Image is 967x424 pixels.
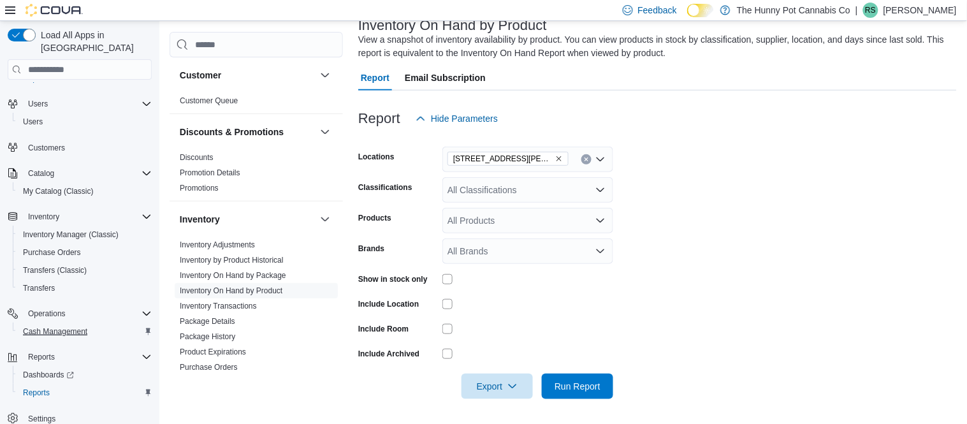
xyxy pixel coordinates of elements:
span: Package History [180,332,235,342]
a: Package Details [180,317,235,326]
button: Users [13,113,157,131]
button: Clear input [581,154,592,164]
button: Discounts & Promotions [180,126,315,138]
button: Cash Management [13,323,157,340]
a: Product Expirations [180,347,246,356]
span: Inventory On Hand by Package [180,270,286,281]
span: Cash Management [18,324,152,339]
button: Operations [3,305,157,323]
span: Operations [23,306,152,321]
button: Inventory [3,208,157,226]
button: Open list of options [595,154,606,164]
button: Operations [23,306,71,321]
span: RS [866,3,876,18]
label: Include Location [358,299,419,309]
button: Run Report [542,374,613,399]
span: 659 Upper James St [447,152,569,166]
a: Inventory On Hand by Product [180,286,282,295]
label: Classifications [358,182,412,193]
button: Inventory [180,213,315,226]
div: Discounts & Promotions [170,150,343,201]
span: Inventory [23,209,152,224]
p: [PERSON_NAME] [883,3,957,18]
span: [STREET_ADDRESS][PERSON_NAME] [453,152,553,165]
span: Inventory by Product Historical [180,255,284,265]
span: Reports [18,385,152,400]
span: Inventory Transactions [180,301,257,311]
a: Inventory by Product Historical [180,256,284,265]
button: Hide Parameters [411,106,503,131]
div: Inventory [170,237,343,411]
a: Promotions [180,184,219,193]
button: Inventory [23,209,64,224]
span: Promotion Details [180,168,240,178]
div: Richard Summerscales [863,3,878,18]
button: Customers [3,138,157,157]
button: Export [462,374,533,399]
a: Transfers (Classic) [18,263,92,278]
p: | [855,3,858,18]
span: Hide Parameters [431,112,498,125]
button: Catalog [23,166,59,181]
span: Dashboards [18,367,152,383]
button: Inventory [317,212,333,227]
button: Remove 659 Upper James St from selection in this group [555,155,563,163]
h3: Discounts & Promotions [180,126,284,138]
button: Customer [180,69,315,82]
a: Dashboards [13,366,157,384]
a: Inventory Adjustments [180,240,255,249]
label: Brands [358,244,384,254]
span: Reports [28,352,55,362]
h3: Inventory [180,213,220,226]
a: Inventory Manager (Classic) [18,227,124,242]
h3: Customer [180,69,221,82]
span: Inventory [28,212,59,222]
button: Discounts & Promotions [317,124,333,140]
span: Dashboards [23,370,74,380]
span: My Catalog (Classic) [18,184,152,199]
span: Run Report [555,380,600,393]
span: Inventory On Hand by Product [180,286,282,296]
button: Purchase Orders [13,244,157,261]
span: Dark Mode [687,17,688,18]
a: Cash Management [18,324,92,339]
button: Transfers [13,279,157,297]
button: Inventory Manager (Classic) [13,226,157,244]
div: View a snapshot of inventory availability by product. You can view products in stock by classific... [358,33,950,60]
span: Inventory Manager (Classic) [18,227,152,242]
span: Transfers [18,281,152,296]
span: Export [469,374,525,399]
button: Catalog [3,164,157,182]
span: Customer Queue [180,96,238,106]
label: Include Archived [358,349,419,359]
img: Cova [25,4,83,17]
button: Users [3,95,157,113]
p: The Hunny Pot Cannabis Co [737,3,850,18]
a: Discounts [180,153,214,162]
span: Transfers (Classic) [23,265,87,275]
span: Transfers [23,283,55,293]
button: My Catalog (Classic) [13,182,157,200]
a: Users [18,114,48,129]
span: Purchase Orders [180,362,238,372]
span: Email Subscription [405,65,486,91]
a: Dashboards [18,367,79,383]
span: Operations [28,309,66,319]
a: Package History [180,332,235,341]
button: Reports [23,349,60,365]
button: Open list of options [595,246,606,256]
label: Include Room [358,324,409,334]
label: Locations [358,152,395,162]
span: Transfers (Classic) [18,263,152,278]
h3: Report [358,111,400,126]
span: Report [361,65,389,91]
span: Users [23,117,43,127]
span: Users [18,114,152,129]
span: Product Expirations [180,347,246,357]
button: Customer [317,68,333,83]
span: Users [28,99,48,109]
span: Customers [28,143,65,153]
a: Transfers [18,281,60,296]
a: My Catalog (Classic) [18,184,99,199]
span: Cash Management [23,326,87,337]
